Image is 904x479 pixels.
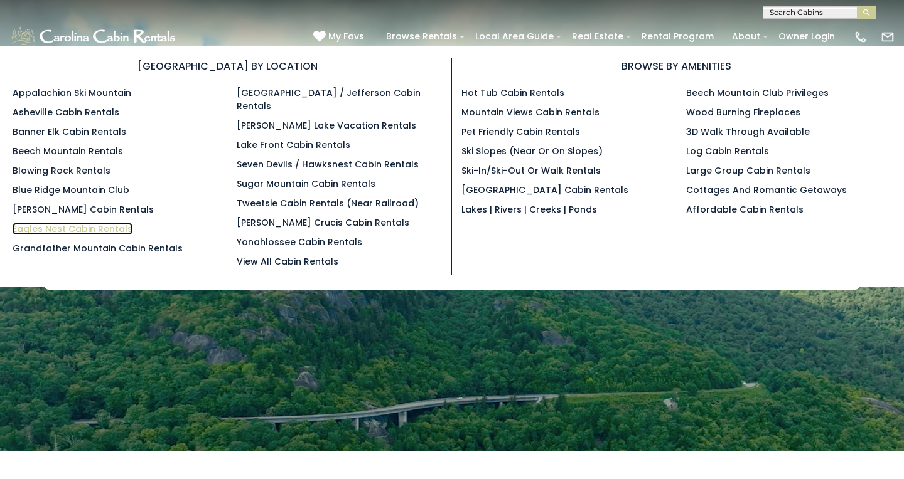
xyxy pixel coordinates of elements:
[13,203,154,216] a: [PERSON_NAME] Cabin Rentals
[726,27,767,46] a: About
[13,145,123,157] a: Beech Mountain Rentals
[237,255,338,268] a: View All Cabin Rentals
[13,184,129,196] a: Blue Ridge Mountain Club
[469,27,560,46] a: Local Area Guide
[13,164,110,177] a: Blowing Rock Rentals
[13,106,119,118] a: Asheville Cabin Rentals
[237,216,409,229] a: [PERSON_NAME] Crucis Cabin Rentals
[772,27,841,46] a: Owner Login
[237,139,350,151] a: Lake Front Cabin Rentals
[461,58,891,74] h3: BROWSE BY AMENITIES
[313,30,367,44] a: My Favs
[686,87,829,99] a: Beech Mountain Club Privileges
[686,184,847,196] a: Cottages and Romantic Getaways
[237,158,419,171] a: Seven Devils / Hawksnest Cabin Rentals
[566,27,630,46] a: Real Estate
[461,87,564,99] a: Hot Tub Cabin Rentals
[237,177,375,190] a: Sugar Mountain Cabin Rentals
[686,106,800,118] a: Wood Burning Fireplaces
[854,30,868,44] img: phone-regular-white.png
[237,236,362,248] a: Yonahlossee Cabin Rentals
[13,87,131,99] a: Appalachian Ski Mountain
[380,27,463,46] a: Browse Rentals
[461,106,600,118] a: Mountain Views Cabin Rentals
[686,145,769,157] a: Log Cabin Rentals
[13,125,126,138] a: Banner Elk Cabin Rentals
[461,164,601,177] a: Ski-in/Ski-Out or Walk Rentals
[237,87,421,112] a: [GEOGRAPHIC_DATA] / Jefferson Cabin Rentals
[237,197,419,209] a: Tweetsie Cabin Rentals (Near Railroad)
[13,242,183,255] a: Grandfather Mountain Cabin Rentals
[9,24,179,50] img: White-1-1-2.png
[13,223,132,235] a: Eagles Nest Cabin Rentals
[328,30,364,43] span: My Favs
[686,164,810,177] a: Large Group Cabin Rentals
[461,125,580,138] a: Pet Friendly Cabin Rentals
[635,27,720,46] a: Rental Program
[13,58,442,74] h3: [GEOGRAPHIC_DATA] BY LOCATION
[686,203,804,216] a: Affordable Cabin Rentals
[461,145,603,157] a: Ski Slopes (Near or On Slopes)
[686,125,810,138] a: 3D Walk Through Available
[461,184,628,196] a: [GEOGRAPHIC_DATA] Cabin Rentals
[881,30,895,44] img: mail-regular-white.png
[237,119,416,132] a: [PERSON_NAME] Lake Vacation Rentals
[461,203,597,216] a: Lakes | Rivers | Creeks | Ponds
